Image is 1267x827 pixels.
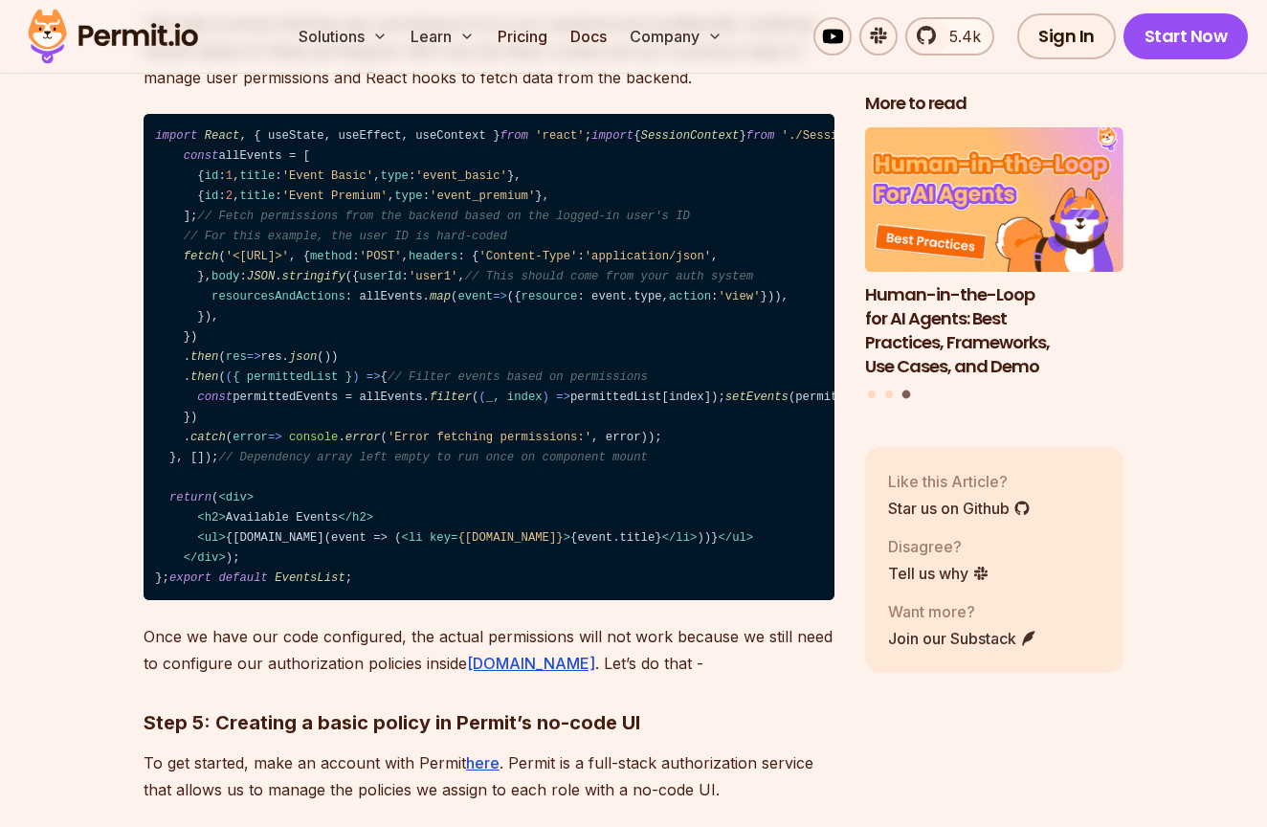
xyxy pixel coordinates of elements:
span: {[DOMAIN_NAME]} [457,531,563,545]
span: // This should come from your auth system [465,270,753,283]
span: type [633,290,661,303]
a: [DOMAIN_NAME] [467,654,595,673]
span: filter [430,391,472,404]
a: Start Now [1123,13,1249,59]
span: li [409,531,423,545]
span: headers [409,250,457,263]
span: event [457,290,493,303]
span: type [381,169,409,183]
span: ( ) => [226,370,381,384]
span: SessionContext [641,129,740,143]
span: default [218,571,267,585]
span: console [289,431,338,444]
a: Human-in-the-Loop for AI Agents: Best Practices, Frameworks, Use Cases, and DemoHuman-in-the-Loop... [865,127,1123,379]
span: const [184,149,219,163]
span: from [500,129,527,143]
span: ( ) => [478,391,570,404]
p: Like this Article? [888,470,1031,493]
span: 5.4k [938,25,981,48]
span: // Fetch permissions from the backend based on the logged-in user's ID [197,210,690,223]
button: Go to slide 2 [885,391,893,398]
a: here [466,753,500,772]
span: id [205,190,219,203]
p: Want more? [888,600,1037,623]
button: Learn [403,17,482,56]
span: 'application/json' [585,250,711,263]
span: ul [205,531,219,545]
span: map [430,290,451,303]
strong: Step 5: Creating a basic policy in Permit’s no-code UI [144,711,640,734]
span: < > [197,531,225,545]
span: res [226,350,247,364]
span: title [240,190,276,203]
span: fetch [184,250,219,263]
span: div [226,491,247,504]
span: { permittedList } [233,370,352,384]
span: 'Error fetching permissions:' [388,431,591,444]
a: Docs [563,17,614,56]
span: React [205,129,240,143]
a: 5.4k [905,17,994,56]
span: action [669,290,711,303]
a: Tell us why [888,562,989,585]
span: method [310,250,352,263]
span: export [169,571,211,585]
span: import [155,129,197,143]
span: catch [190,431,226,444]
button: Solutions [291,17,395,56]
span: 'Event Premium' [282,190,388,203]
span: 'Content-Type' [478,250,577,263]
span: JSON [247,270,275,283]
h2: More to read [865,92,1123,116]
span: ul [732,531,746,545]
a: Pricing [490,17,555,56]
span: then [190,350,218,364]
h3: Human-in-the-Loop for AI Agents: Best Practices, Frameworks, Use Cases, and Demo [865,283,1123,378]
span: stringify [282,270,345,283]
span: type [394,190,422,203]
img: Human-in-the-Loop for AI Agents: Best Practices, Frameworks, Use Cases, and Demo [865,127,1123,273]
span: 1 [226,169,233,183]
span: h2 [352,511,367,525]
span: Available Events {[DOMAIN_NAME](event => ( {event.title} ))} [155,491,753,565]
a: Star us on Github [888,497,1031,520]
a: Join our Substack [888,627,1037,650]
span: body [211,270,239,283]
span: </ > [184,551,226,565]
span: id [205,169,219,183]
span: userId [359,270,401,283]
span: 2 [226,190,233,203]
span: EventsList [275,571,345,585]
span: error [233,431,268,444]
button: Go to slide 3 [901,391,910,399]
span: => [233,431,281,444]
span: 'user1' [409,270,457,283]
span: key [430,531,451,545]
span: </ > [338,511,373,525]
span: error [345,431,381,444]
span: './SessionContext' [782,129,908,143]
span: 'POST' [359,250,401,263]
span: // Filter events based on permissions [388,370,648,384]
span: from [746,129,774,143]
span: _, index [486,391,543,404]
span: // Dependency array left empty to run once on component mount [218,451,647,464]
span: 'react' [535,129,584,143]
span: import [591,129,633,143]
span: => [226,350,261,364]
div: Posts [865,127,1123,402]
a: Sign In [1017,13,1116,59]
span: resource [522,290,578,303]
span: const [197,391,233,404]
span: div [197,551,218,565]
span: 'event_basic' [415,169,507,183]
span: < = > [402,531,570,545]
span: < > [197,511,225,525]
span: then [190,370,218,384]
button: Company [622,17,730,56]
span: title [240,169,276,183]
p: Once we have our code configured, the actual permissions will not work because we still need to c... [144,623,834,677]
span: </ > [718,531,753,545]
span: li [676,531,690,545]
span: < > [218,491,254,504]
